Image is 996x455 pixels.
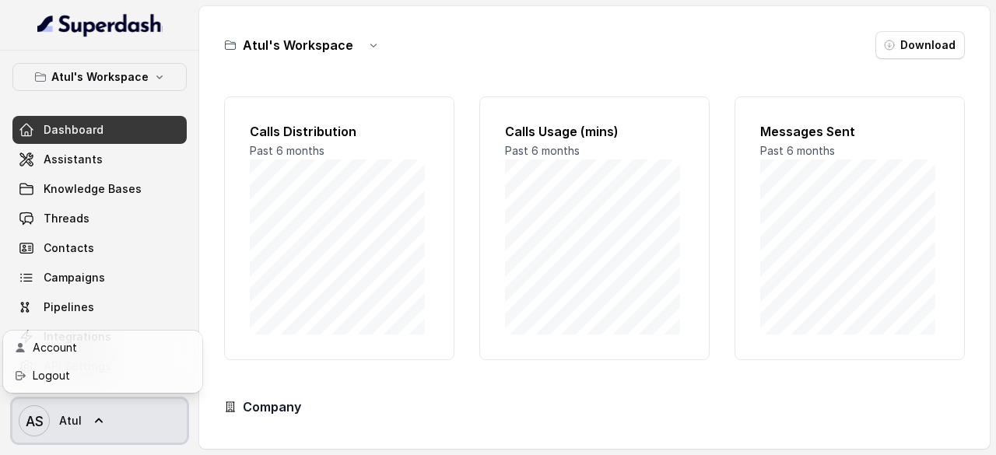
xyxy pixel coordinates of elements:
[26,413,44,429] text: AS
[12,399,187,443] a: Atul
[33,366,165,385] div: Logout
[33,338,165,357] div: Account
[59,413,82,429] span: Atul
[3,331,202,393] div: Atul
